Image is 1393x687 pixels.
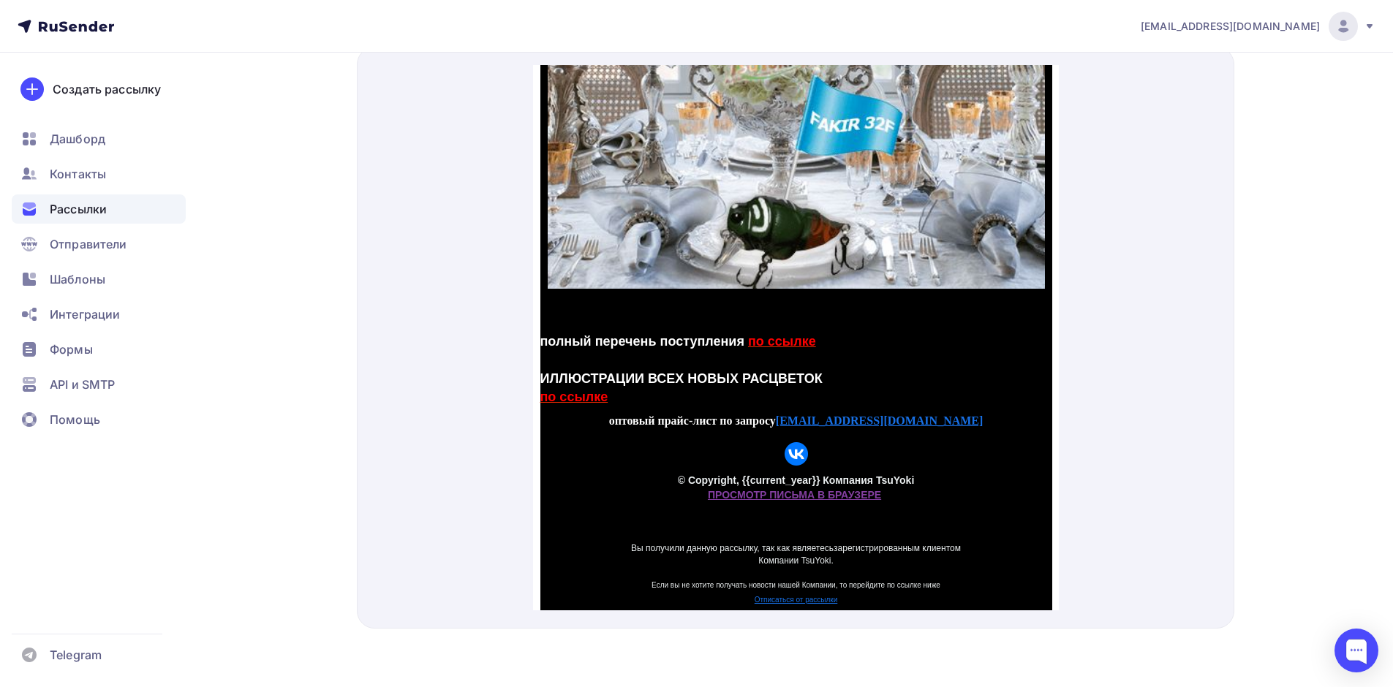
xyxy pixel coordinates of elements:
a: Контакты [12,159,186,189]
a: Отписаться от рассылки [222,531,305,539]
span: Формы [50,341,93,358]
span: ИЛЛЮСТРАЦИИ ВСЕХ НОВЫХ РАСЦВЕТОК [7,306,290,321]
span: Рассылки [50,200,107,218]
a: ПРОСМОТР ПИСЬМА В БРАУЗЕРЕ [175,424,348,436]
span: полный перечень поступления [7,269,211,284]
sup: Если вы не хотите получать новости нашей Компании, то перейдите по ссылке ниже [118,516,407,524]
a: Шаблоны [12,265,186,294]
span: Telegram [50,646,102,664]
strong: оптовый прайс-лист по запросу [76,349,243,362]
span: API и SMTP [50,376,115,393]
a: [EMAIL_ADDRESS][DOMAIN_NAME] [1141,12,1375,41]
span: Помощь [50,411,100,428]
a: Рассылки [12,194,186,224]
span: Дашборд [50,130,105,148]
div: Создать рассылку [53,80,161,98]
a: по ссылке [7,324,75,339]
a: Формы [12,335,186,364]
span: Контакты [50,165,106,183]
a: Дашборд [12,124,186,153]
a: по ссылке [215,269,283,284]
img: VK [252,377,275,401]
span: Шаблоны [50,270,105,288]
a: Отправители [12,229,186,259]
table: VK icon [252,377,275,401]
span: [EMAIL_ADDRESS][DOMAIN_NAME] [1141,19,1320,34]
div: social [15,377,512,401]
a: [EMAIL_ADDRESS][DOMAIN_NAME] [243,349,450,362]
span: Интеграции [50,305,120,323]
span: Компании TsuYoki. [225,490,301,501]
span: Отправители [50,235,127,253]
span: Вы получили данную рассылку, так как являетесь [98,478,301,488]
span: © Copyright, {{current_year}} Компания TsuYoki [145,409,382,421]
span: зарегистрированным клиентом [301,478,428,488]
